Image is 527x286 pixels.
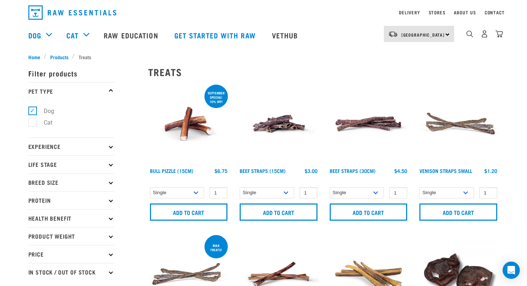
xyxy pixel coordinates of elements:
[210,187,227,198] input: 1
[238,83,319,165] img: Raw Essentials Beef Straps 15cm 6 Pack
[418,83,499,165] img: Venison Straps
[389,187,407,198] input: 1
[28,173,114,191] p: Breed Size
[305,168,317,174] div: $3.00
[32,107,57,116] label: Dog
[28,53,40,61] span: Home
[150,169,193,172] a: Bull Pizzle (15cm)
[28,53,44,61] a: Home
[97,21,167,50] a: Raw Education
[204,88,228,107] div: September special! 10% off!
[28,82,114,100] p: Pet Type
[419,169,472,172] a: Venison Straps Small
[495,30,503,38] img: home-icon@2x.png
[503,262,520,279] div: Open Intercom Messenger
[46,53,72,61] a: Products
[204,240,228,255] div: BULK TREATS!
[330,169,376,172] a: Beef Straps (30cm)
[481,30,488,38] img: user.png
[32,118,55,127] label: Cat
[28,64,114,82] p: Filter products
[466,31,473,37] img: home-icon-1@2x.png
[388,31,398,37] img: van-moving.png
[28,227,114,245] p: Product Weight
[485,11,505,14] a: Contact
[215,168,227,174] div: $6.75
[265,21,307,50] a: Vethub
[479,187,497,198] input: 1
[28,245,114,263] p: Price
[484,168,497,174] div: $1.20
[28,209,114,227] p: Health Benefit
[419,203,497,221] input: Add to cart
[167,21,265,50] a: Get started with Raw
[28,191,114,209] p: Protein
[28,263,114,281] p: In Stock / Out Of Stock
[148,83,230,165] img: Bull Pizzle
[240,169,286,172] a: Beef Straps (15cm)
[28,137,114,155] p: Experience
[150,203,228,221] input: Add to cart
[399,11,420,14] a: Delivery
[148,66,499,78] h2: Treats
[429,11,446,14] a: Stores
[50,53,69,61] span: Products
[23,3,505,23] nav: dropdown navigation
[300,187,317,198] input: 1
[28,5,116,20] img: Raw Essentials Logo
[28,53,499,61] nav: breadcrumbs
[454,11,476,14] a: About Us
[328,83,409,165] img: Raw Essentials Beef Straps 6 Pack
[401,33,445,36] span: [GEOGRAPHIC_DATA]
[394,168,407,174] div: $4.50
[240,203,317,221] input: Add to cart
[330,203,408,221] input: Add to cart
[66,30,79,41] a: Cat
[28,155,114,173] p: Life Stage
[28,30,41,41] a: Dog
